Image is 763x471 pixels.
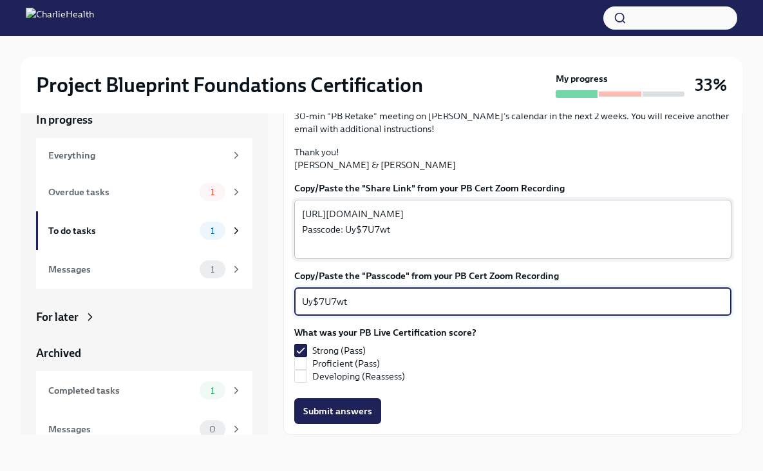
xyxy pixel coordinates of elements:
span: 1 [203,187,222,197]
a: Overdue tasks1 [36,173,252,211]
button: Submit answers [294,398,381,424]
div: Everything [48,148,225,162]
span: 1 [203,226,222,236]
span: Strong (Pass) [312,344,366,357]
a: Everything [36,138,252,173]
a: Messages1 [36,250,252,289]
span: Proficient (Pass) [312,357,380,370]
a: To do tasks1 [36,211,252,250]
span: 1 [203,386,222,396]
p: Thank you! [PERSON_NAME] & [PERSON_NAME] [294,146,731,171]
div: To do tasks [48,224,194,238]
span: Developing (Reassess) [312,370,405,383]
div: For later [36,309,79,325]
h3: 33% [695,73,727,97]
a: Messages0 [36,410,252,448]
span: Submit answers [303,405,372,418]
span: 0 [202,425,223,434]
div: Messages [48,422,194,436]
div: Overdue tasks [48,185,194,199]
strong: My progress [556,72,608,85]
a: In progress [36,112,252,128]
div: Messages [48,262,194,276]
h2: Project Blueprint Foundations Certification [36,72,423,98]
label: Copy/Paste the "Passcode" from your PB Cert Zoom Recording [294,269,731,282]
textarea: [URL][DOMAIN_NAME] Passcode: Uy$7U7wt [302,206,724,253]
label: Copy/Paste the "Share Link" from your PB Cert Zoom Recording [294,182,731,195]
div: Completed tasks [48,383,194,398]
label: What was your PB Live Certification score? [294,326,476,339]
a: For later [36,309,252,325]
span: 1 [203,265,222,274]
a: Completed tasks1 [36,371,252,410]
textarea: Uy$7U7wt [302,294,724,309]
a: Archived [36,345,252,361]
img: CharlieHealth [26,8,94,28]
